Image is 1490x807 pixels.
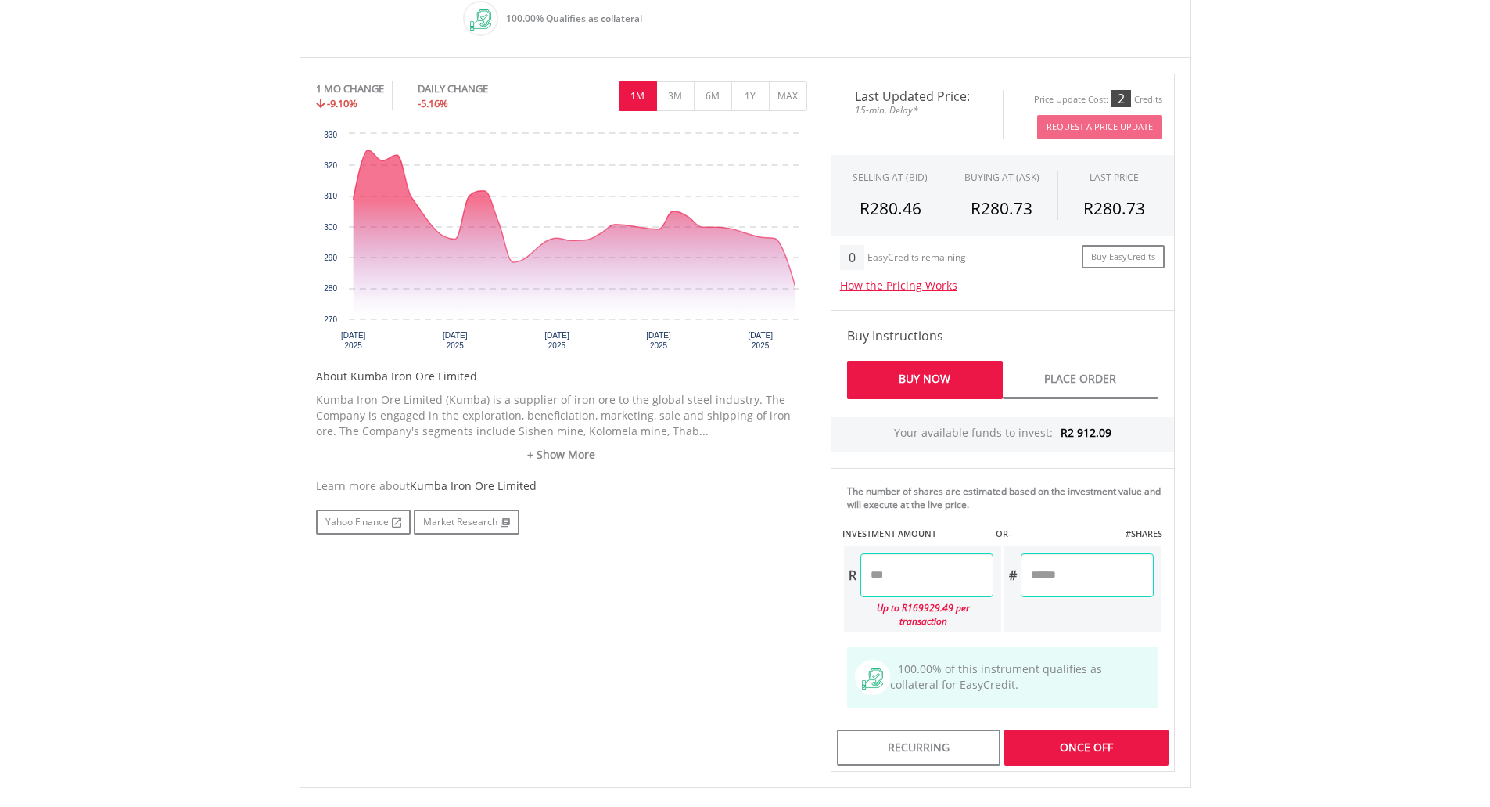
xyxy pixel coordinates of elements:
[414,510,519,535] a: Market Research
[316,126,807,361] div: Chart. Highcharts interactive chart.
[842,528,936,540] label: INVESTMENT AMOUNT
[324,254,337,262] text: 290
[316,447,807,463] a: + Show More
[748,331,773,350] text: [DATE] 2025
[324,161,337,170] text: 320
[1082,245,1165,269] a: Buy EasyCredits
[1004,553,1021,597] div: #
[840,245,864,270] div: 0
[853,171,928,184] div: SELLING AT (BID)
[316,81,384,96] div: 1 MO CHANGE
[470,9,491,31] img: collateral-qualifying-green.svg
[316,392,807,439] p: Kumba Iron Ore Limited (Kumba) is a supplier of iron ore to the global steel industry. The Compan...
[506,12,642,25] span: 100.00% Qualifies as collateral
[418,96,448,110] span: -5.16%
[1134,94,1162,106] div: Credits
[847,361,1003,399] a: Buy Now
[324,223,337,232] text: 300
[324,131,337,139] text: 330
[324,315,337,324] text: 270
[1034,94,1108,106] div: Price Update Cost:
[844,553,860,597] div: R
[971,197,1032,219] span: R280.73
[694,81,732,111] button: 6M
[837,730,1000,766] div: Recurring
[316,126,807,361] svg: Interactive chart
[316,510,411,535] a: Yahoo Finance
[1004,730,1168,766] div: Once Off
[1083,197,1145,219] span: R280.73
[1037,115,1162,139] button: Request A Price Update
[340,331,365,350] text: [DATE] 2025
[544,331,569,350] text: [DATE] 2025
[443,331,468,350] text: [DATE] 2025
[840,278,957,293] a: How the Pricing Works
[867,252,966,265] div: EasyCredits remaining
[862,668,883,690] img: collateral-qualifying-green.svg
[844,597,993,632] div: Up to R169929.49 per transaction
[843,90,991,103] span: Last Updated Price:
[964,171,1039,184] span: BUYING AT (ASK)
[324,192,337,200] text: 310
[769,81,807,111] button: MAX
[327,96,357,110] span: -9.10%
[316,478,807,494] div: Learn more about
[316,369,807,384] h5: About Kumba Iron Ore Limited
[847,485,1168,511] div: The number of shares are estimated based on the investment value and will execute at the live price.
[847,326,1158,345] h4: Buy Instructions
[843,103,991,117] span: 15-min. Delay*
[646,331,671,350] text: [DATE] 2025
[993,528,1011,540] label: -OR-
[1061,425,1111,440] span: R2 912.09
[324,284,337,293] text: 280
[1111,90,1131,107] div: 2
[890,661,1102,692] span: 100.00% of this instrument qualifies as collateral for EasyCredit.
[831,417,1174,452] div: Your available funds to invest:
[1003,361,1158,399] a: Place Order
[1126,528,1162,540] label: #SHARES
[731,81,770,111] button: 1Y
[656,81,695,111] button: 3M
[860,197,921,219] span: R280.46
[1090,171,1139,184] div: LAST PRICE
[619,81,657,111] button: 1M
[418,81,540,96] div: DAILY CHANGE
[410,478,537,493] span: Kumba Iron Ore Limited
